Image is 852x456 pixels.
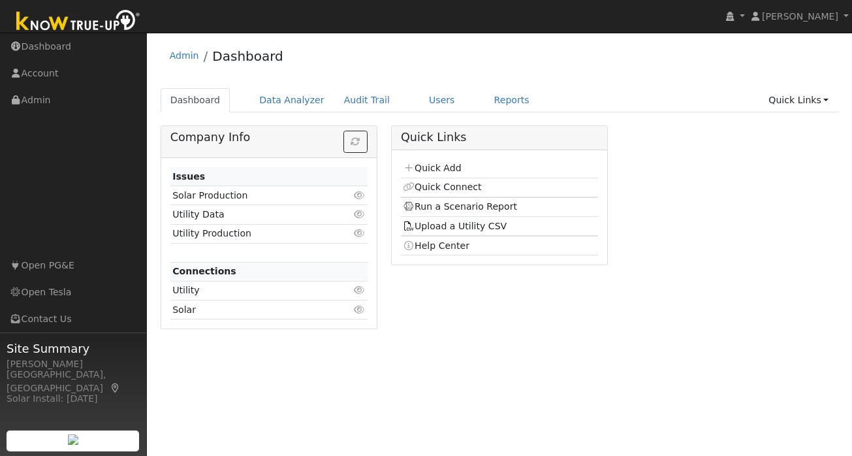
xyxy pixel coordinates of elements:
[403,163,461,173] a: Quick Add
[212,48,283,64] a: Dashboard
[170,224,336,243] td: Utility Production
[401,131,598,144] h5: Quick Links
[354,191,366,200] i: Click to view
[172,266,236,276] strong: Connections
[249,88,334,112] a: Data Analyzer
[354,285,366,295] i: Click to view
[403,201,517,212] a: Run a Scenario Report
[170,205,336,224] td: Utility Data
[172,171,205,182] strong: Issues
[68,434,78,445] img: retrieve
[7,357,140,371] div: [PERSON_NAME]
[170,301,336,319] td: Solar
[354,229,366,238] i: Click to view
[419,88,465,112] a: Users
[170,281,336,300] td: Utility
[354,210,366,219] i: Click to view
[403,240,469,251] a: Help Center
[110,383,121,393] a: Map
[170,50,199,61] a: Admin
[354,305,366,314] i: Click to view
[7,392,140,406] div: Solar Install: [DATE]
[403,182,481,192] a: Quick Connect
[484,88,539,112] a: Reports
[762,11,838,22] span: [PERSON_NAME]
[403,221,507,231] a: Upload a Utility CSV
[7,340,140,357] span: Site Summary
[7,368,140,395] div: [GEOGRAPHIC_DATA], [GEOGRAPHIC_DATA]
[334,88,400,112] a: Audit Trail
[170,186,336,205] td: Solar Production
[170,131,368,144] h5: Company Info
[161,88,230,112] a: Dashboard
[759,88,838,112] a: Quick Links
[10,7,147,37] img: Know True-Up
